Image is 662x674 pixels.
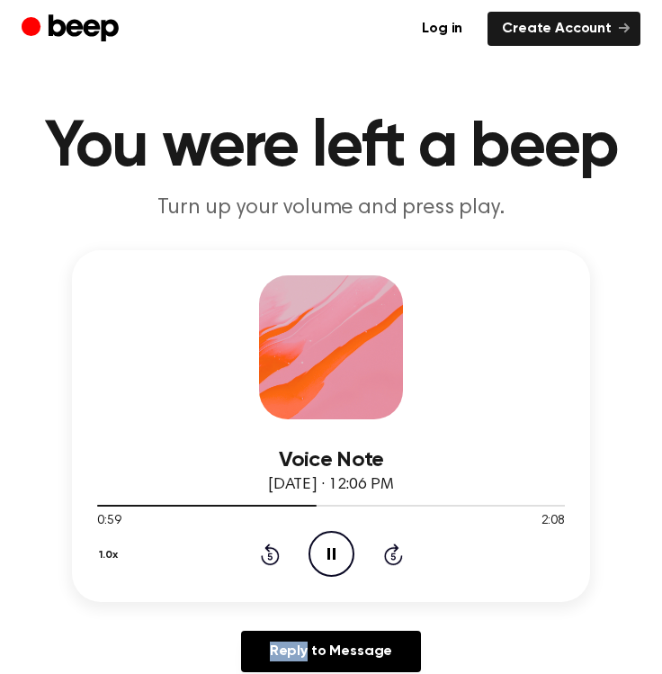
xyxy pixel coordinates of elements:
[268,477,394,493] span: [DATE] · 12:06 PM
[22,12,123,47] a: Beep
[541,512,565,531] span: 2:08
[407,12,477,46] a: Log in
[488,12,640,46] a: Create Account
[97,540,125,571] button: 1.0x
[97,512,121,531] span: 0:59
[97,448,565,472] h3: Voice Note
[22,194,640,221] p: Turn up your volume and press play.
[241,631,421,672] a: Reply to Message
[22,115,640,180] h1: You were left a beep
